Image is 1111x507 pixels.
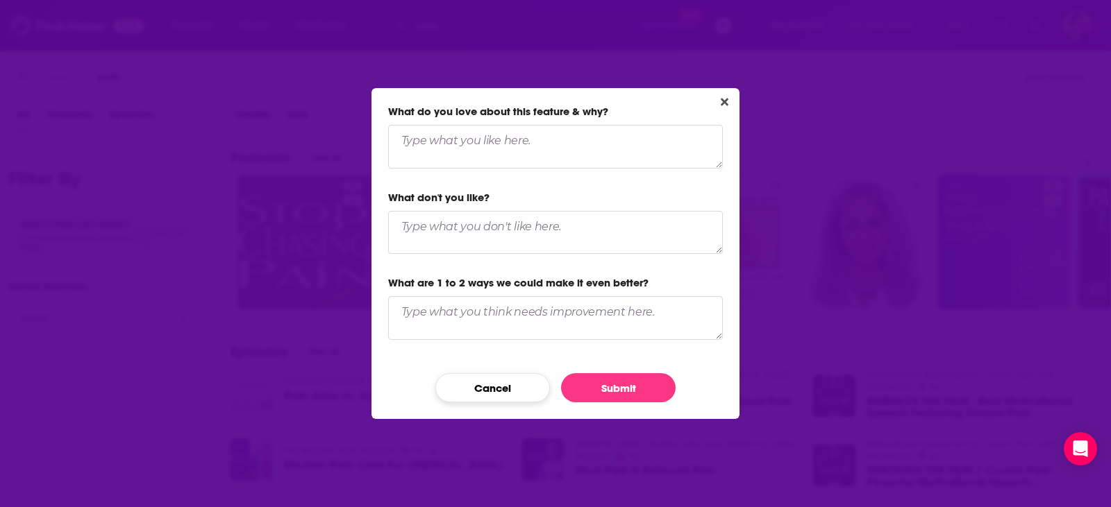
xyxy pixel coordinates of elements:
[715,94,734,111] button: Close
[388,191,723,204] h5: What don't you like?
[435,373,550,402] button: Cancel
[561,373,676,402] button: Submit
[388,105,723,118] h5: What do you love about this feature & why?
[388,276,723,289] h5: What are 1 to 2 ways we could make it even better?
[1064,432,1097,465] div: Open Intercom Messenger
